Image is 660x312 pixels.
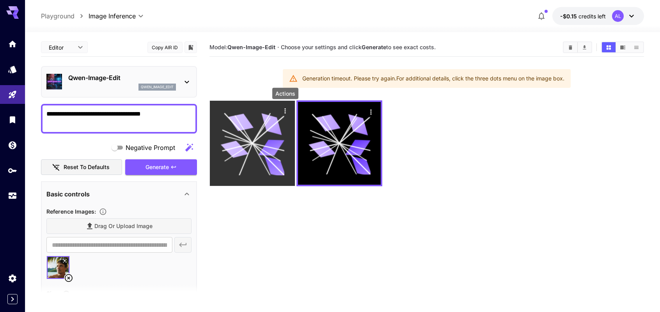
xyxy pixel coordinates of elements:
[612,10,624,22] div: AL
[630,42,643,52] button: Show images in list view
[8,90,17,100] div: Playground
[8,273,17,283] div: Settings
[41,159,122,175] button: Reset to defaults
[141,84,174,90] p: qwen_image_edit
[41,11,89,21] nav: breadcrumb
[126,143,175,152] span: Negative Prompt
[564,42,577,52] button: Clear Images
[8,140,17,150] div: Wallet
[601,41,644,53] div: Show images in grid viewShow images in video viewShow images in list view
[616,42,630,52] button: Show images in video view
[281,44,436,50] span: Choose your settings and click to see exact costs.
[365,106,377,118] div: Actions
[46,185,192,203] div: Basic controls
[41,11,75,21] a: Playground
[279,105,291,116] div: Actions
[8,64,17,74] div: Models
[49,43,73,52] span: Editor
[125,159,197,175] button: Generate
[8,115,17,125] div: Library
[209,44,275,50] span: Model:
[89,11,136,21] span: Image Inference
[46,70,192,94] div: Qwen-Image-Editqwen_image_edit
[8,166,17,175] div: API Keys
[362,44,386,50] b: Generate
[560,13,578,20] span: -$0.15
[8,39,17,49] div: Home
[147,42,183,53] button: Copy AIR ID
[277,43,279,52] p: ·
[272,88,298,99] div: Actions
[46,189,90,199] p: Basic controls
[578,13,606,20] span: credits left
[563,41,592,53] div: Clear ImagesDownload All
[560,12,606,20] div: -$0.1476
[68,73,176,82] p: Qwen-Image-Edit
[187,43,194,52] button: Add to library
[96,208,110,216] button: Upload a reference image to guide the result. This is needed for Image-to-Image or Inpainting. Su...
[46,208,96,215] span: Reference Images :
[8,191,17,201] div: Usage
[227,44,275,50] b: Qwen-Image-Edit
[552,7,644,25] button: -$0.1476AL
[578,42,591,52] button: Download All
[7,294,18,304] button: Expand sidebar
[145,162,169,172] span: Generate
[302,71,564,86] div: Generation timeout. Please try again. For additional details, click the three dots menu on the im...
[602,42,616,52] button: Show images in grid view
